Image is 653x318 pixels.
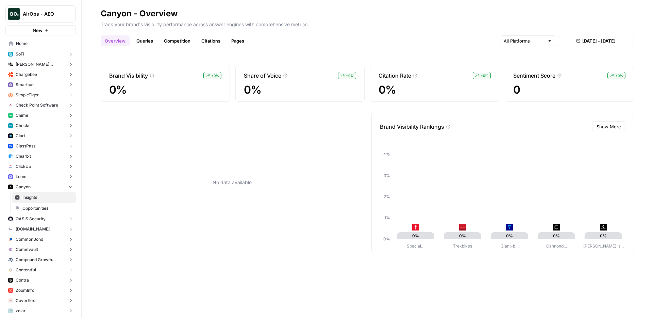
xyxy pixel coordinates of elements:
button: Smartcat [5,80,76,90]
span: Compound Growth Marketing [16,257,66,263]
p: Brand Visibility Rankings [380,123,444,131]
button: Loom [5,172,76,182]
img: hlg0wqi1id4i6sbxkcpd2tyblcaw [8,93,13,97]
span: Clearbit [16,153,31,159]
span: [DOMAIN_NAME] [16,226,50,232]
img: jkhkcar56nid5uw4tq7euxnuco2o [8,72,13,77]
text: 0% [459,233,466,238]
img: red1k5sizbc2zfjdzds8kz0ky0wq [8,217,13,221]
input: All Platforms [504,37,545,44]
span: + 0 % [211,73,219,78]
img: nyvnio03nchgsu99hj5luicuvesv [8,164,13,169]
span: 0% [379,84,491,96]
span: + 0 % [481,73,488,78]
button: zolar [5,306,76,316]
img: apu0vsiwfa15xu8z64806eursjsk [8,52,13,57]
button: Show More [592,121,625,132]
img: q9j0jl6dp3wdtj731a852rowy71f [459,224,466,230]
button: SoFi [5,49,76,59]
button: Check Point Software [5,100,76,110]
button: [DOMAIN_NAME] [5,224,76,234]
span: 0 [513,84,625,96]
tspan: 3% [384,173,390,178]
img: 0idox3onazaeuxox2jono9vm549w [8,185,13,189]
tspan: Trekbikes [453,243,472,249]
span: Canyon [16,184,31,190]
img: l4muj0jjfg7df9oj5fg31blri2em [8,298,13,303]
span: [DATE] - [DATE] [582,37,616,44]
span: Loom [16,174,27,180]
img: azd67o9nw473vll9dbscvlvo9wsn [8,278,13,283]
a: Competition [160,35,195,46]
span: Contentful [16,267,36,273]
p: Brand Visibility [109,71,148,80]
img: gddfodh0ack4ddcgj10xzwv4nyos [8,103,13,108]
span: Insights [22,194,73,201]
button: [DATE] - [DATE] [558,36,634,46]
img: h6qlr8a97mop4asab8l5qtldq2wv [8,133,13,138]
img: z4c86av58qw027qbtb91h24iuhub [8,144,13,148]
button: Contra [5,275,76,285]
p: Sentiment Score [513,71,555,80]
span: Smartcat [16,82,34,88]
button: Workspace: AirOps - AEO [5,5,76,22]
text: 0% [600,233,607,238]
span: Clari [16,133,25,139]
tspan: 0% [383,236,390,241]
button: ClickUp [5,161,76,172]
span: SimpleTiger [16,92,39,98]
a: Citations [197,35,224,46]
img: AirOps - AEO Logo [8,8,20,20]
button: Commvault [5,244,76,255]
img: rkye1xl29jr3pw1t320t03wecljb [8,82,13,87]
button: Canyon [5,182,76,192]
button: Clari [5,131,76,141]
span: Commvault [16,247,38,253]
span: CommonBond [16,236,43,242]
span: ClickUp [16,163,31,170]
p: Track your brand's visibility performance across answer engines with comprehensive metrics. [101,19,634,28]
a: Pages [227,35,248,46]
button: CommonBond [5,234,76,244]
img: hcm4s7ic2xq26rsmuray6dv1kquq [8,288,13,293]
img: ezd2yv4vqvf6eg6ieiux6mw5zn8b [600,224,607,230]
span: + 0 % [346,73,354,78]
img: suaa3l9ao1ph72nesg1qve250wkt [412,224,419,230]
button: Clearbit [5,151,76,161]
button: ZoomInfo [5,285,76,296]
span: Chime [16,112,28,118]
span: ZoomInfo [16,287,34,293]
img: 6os5al305rae5m5hhkke1ziqya7s [8,308,13,313]
div: Canyon - Overview [101,8,178,19]
span: New [33,27,43,34]
span: OASIS Security [16,216,46,222]
p: Share of Voice [244,71,281,80]
button: OASIS Security [5,214,76,224]
p: No data available [213,179,252,186]
span: AirOps - AEO [23,11,64,17]
span: zolar [16,308,26,314]
span: Show More [597,123,621,130]
img: kaevn8smg0ztd3bicv5o6c24vmo8 [8,257,13,262]
tspan: 4% [383,152,390,157]
button: ClassPass [5,141,76,151]
button: Chargebee [5,69,76,80]
span: Coverflex [16,298,35,304]
a: Opportunities [12,203,76,214]
text: 0% [553,233,560,238]
span: Check Point Software [16,102,58,108]
button: Coverflex [5,296,76,306]
text: 0% [506,233,513,238]
tspan: Special… [407,243,424,249]
img: fr92439b8i8d8kixz6owgxh362ib [8,154,13,159]
span: 0% [109,84,221,96]
span: Checkr [16,123,30,129]
a: Queries [132,35,157,46]
button: Compound Growth Marketing [5,255,76,265]
tspan: Giant-b… [501,243,519,249]
span: 0% [244,84,356,96]
img: wev6amecshr6l48lvue5fy0bkco1 [8,174,13,179]
span: Opportunities [22,205,73,211]
button: Contentful [5,265,76,275]
button: Checkr [5,121,76,131]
